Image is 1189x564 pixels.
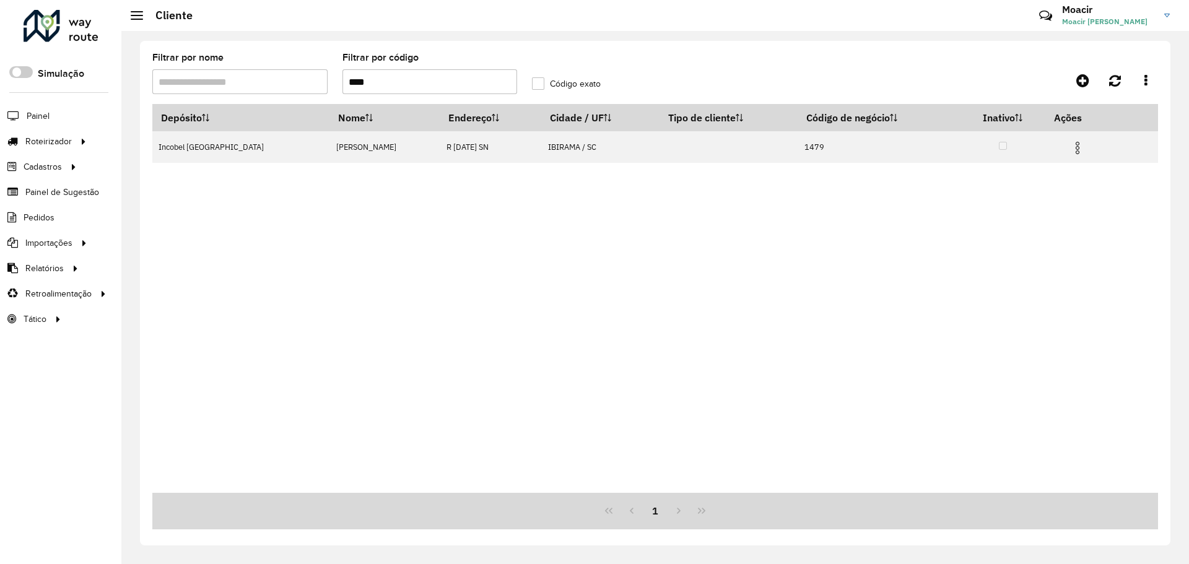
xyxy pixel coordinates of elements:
[1062,16,1155,27] span: Moacir [PERSON_NAME]
[143,9,193,22] h2: Cliente
[152,50,224,65] label: Filtrar por nome
[798,131,960,163] td: 1479
[960,105,1046,131] th: Inativo
[24,211,54,224] span: Pedidos
[660,105,798,131] th: Tipo de cliente
[440,131,542,163] td: R [DATE] SN
[25,236,72,249] span: Importações
[152,105,330,131] th: Depósito
[24,313,46,326] span: Tático
[330,105,440,131] th: Nome
[542,105,660,131] th: Cidade / UF
[25,262,64,275] span: Relatórios
[1062,4,1155,15] h3: Moacir
[27,110,50,123] span: Painel
[25,287,92,300] span: Retroalimentação
[152,131,330,163] td: Incobel [GEOGRAPHIC_DATA]
[25,186,99,199] span: Painel de Sugestão
[1045,105,1120,131] th: Ações
[1032,2,1059,29] a: Contato Rápido
[342,50,419,65] label: Filtrar por código
[440,105,542,131] th: Endereço
[532,77,601,90] label: Código exato
[643,499,667,523] button: 1
[24,160,62,173] span: Cadastros
[25,135,72,148] span: Roteirizador
[38,66,84,81] label: Simulação
[542,131,660,163] td: IBIRAMA / SC
[330,131,440,163] td: [PERSON_NAME]
[798,105,960,131] th: Código de negócio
